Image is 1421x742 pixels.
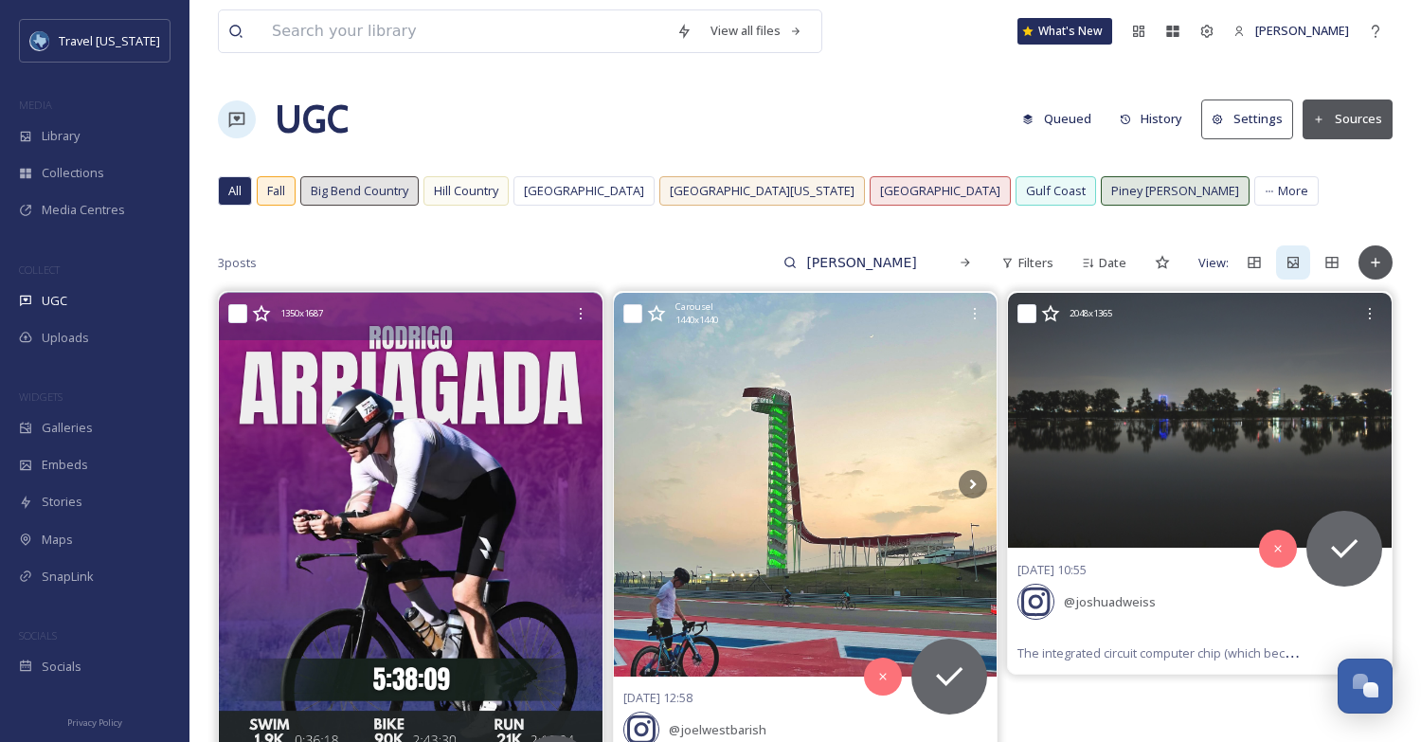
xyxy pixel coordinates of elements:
[19,262,60,277] span: COLLECT
[701,12,812,49] a: View all files
[42,329,89,347] span: Uploads
[880,182,1000,200] span: [GEOGRAPHIC_DATA]
[669,721,766,738] span: @ joelwestbarish
[19,628,57,642] span: SOCIALS
[218,254,257,272] span: 3 posts
[670,182,854,200] span: [GEOGRAPHIC_DATA][US_STATE]
[42,658,81,676] span: Socials
[280,307,323,320] span: 1350 x 1687
[262,10,667,52] input: Search your library
[675,300,713,314] span: Carousel
[42,164,104,182] span: Collections
[1201,100,1293,138] button: Settings
[19,389,63,404] span: WIDGETS
[228,182,242,200] span: All
[1338,659,1393,714] button: Open Chat
[1013,100,1110,137] a: Queued
[675,314,718,327] span: 1440 x 1440
[1018,254,1053,272] span: Filters
[1110,100,1202,137] a: History
[275,91,349,148] a: UGC
[1026,182,1086,200] span: Gulf Coast
[42,201,125,219] span: Media Centres
[1099,254,1126,272] span: Date
[42,456,88,474] span: Embeds
[67,716,122,729] span: Privacy Policy
[59,32,160,49] span: Travel [US_STATE]
[67,710,122,733] a: Privacy Policy
[19,98,52,112] span: MEDIA
[1201,100,1303,138] a: Settings
[1110,100,1193,137] button: History
[42,292,67,310] span: UGC
[623,689,693,706] span: [DATE] 12:58
[614,293,998,677] img: Do you see any shapes of the clouds? Share here! #joelbike #NoBarriers #DeafNation #limarpro #air...
[1017,18,1112,45] a: What's New
[42,531,73,549] span: Maps
[267,182,285,200] span: Fall
[1224,12,1358,49] a: [PERSON_NAME]
[42,493,82,511] span: Stories
[1017,561,1087,578] span: [DATE] 10:55
[1008,293,1392,549] img: The integrated circuit computer chip (which became the microchip) was invented in Dallas in 1958
[1255,22,1349,39] span: [PERSON_NAME]
[42,127,80,145] span: Library
[42,568,94,586] span: SnapLink
[1198,254,1229,272] span: View:
[434,182,498,200] span: Hill Country
[1303,100,1393,138] button: Sources
[30,31,49,50] img: images%20%281%29.jpeg
[1064,593,1156,610] span: @ joshuadweiss
[524,182,644,200] span: [GEOGRAPHIC_DATA]
[1013,100,1101,137] button: Queued
[1111,182,1239,200] span: Piney [PERSON_NAME]
[1278,182,1308,200] span: More
[1070,307,1112,320] span: 2048 x 1365
[311,182,408,200] span: Big Bend Country
[42,419,93,437] span: Galleries
[797,244,939,281] input: Search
